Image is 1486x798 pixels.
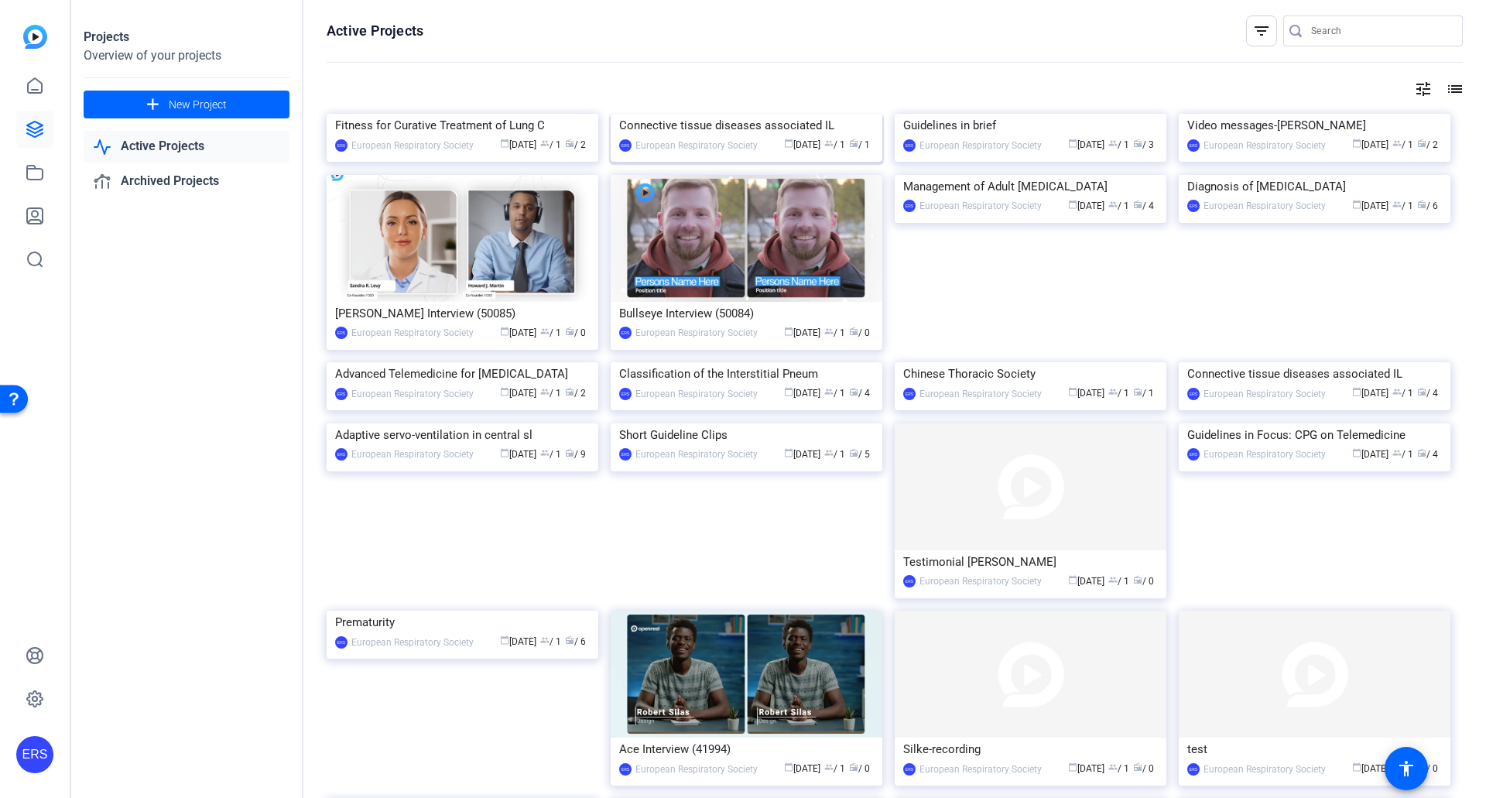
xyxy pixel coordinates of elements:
span: / 1 [1392,200,1413,211]
div: European Respiratory Society [351,325,474,341]
span: [DATE] [1068,388,1104,399]
div: Diagnosis of [MEDICAL_DATA] [1187,175,1442,198]
span: / 6 [1417,200,1438,211]
div: ERS [903,139,916,152]
span: group [1108,762,1118,772]
span: calendar_today [784,327,793,336]
span: / 6 [565,636,586,647]
span: calendar_today [500,448,509,457]
span: / 9 [565,449,586,460]
span: calendar_today [500,327,509,336]
span: radio [1133,387,1142,396]
mat-icon: filter_list [1252,22,1271,40]
span: / 5 [849,449,870,460]
span: radio [849,327,858,336]
span: calendar_today [784,387,793,396]
span: group [1392,139,1402,148]
div: ERS [335,448,348,461]
div: ERS [903,388,916,400]
span: / 1 [540,636,561,647]
span: radio [1133,200,1142,209]
div: European Respiratory Society [351,138,474,153]
div: European Respiratory Society [635,138,758,153]
span: radio [1417,200,1426,209]
span: / 1 [1392,388,1413,399]
div: Classification of the Interstitial Pneum [619,362,874,385]
span: / 1 [1133,388,1154,399]
div: European Respiratory Society [635,447,758,462]
div: Advanced Telemedicine for [MEDICAL_DATA] [335,362,590,385]
div: Adaptive servo-ventilation in central sl [335,423,590,447]
span: radio [849,762,858,772]
span: radio [565,327,574,336]
span: / 1 [1108,763,1129,774]
div: ERS [619,763,632,776]
div: Chinese Thoracic Society [903,362,1158,385]
span: group [1108,200,1118,209]
div: Video messages-[PERSON_NAME] [1187,114,1442,137]
span: radio [849,139,858,148]
input: Search [1311,22,1450,40]
span: / 1 [540,388,561,399]
span: [DATE] [1352,139,1388,150]
span: / 1 [1108,139,1129,150]
span: calendar_today [1068,762,1077,772]
span: / 1 [824,388,845,399]
span: radio [849,387,858,396]
span: calendar_today [500,387,509,396]
span: radio [1133,575,1142,584]
span: group [540,139,550,148]
button: New Project [84,91,289,118]
span: group [540,635,550,645]
mat-icon: tune [1414,80,1433,98]
span: / 1 [824,139,845,150]
span: / 0 [1417,763,1438,774]
span: group [540,327,550,336]
span: group [824,448,834,457]
span: / 2 [565,388,586,399]
span: / 1 [824,327,845,338]
div: Ace Interview (41994) [619,738,874,761]
span: [DATE] [784,139,820,150]
span: calendar_today [1352,387,1361,396]
span: [DATE] [1352,763,1388,774]
span: [DATE] [1068,576,1104,587]
div: test [1187,738,1442,761]
div: European Respiratory Society [1204,762,1326,777]
span: [DATE] [1352,449,1388,460]
span: radio [849,448,858,457]
span: / 1 [1108,200,1129,211]
div: ERS [1187,139,1200,152]
span: calendar_today [1068,387,1077,396]
span: / 1 [1392,139,1413,150]
span: [DATE] [500,636,536,647]
div: ERS [619,139,632,152]
span: [DATE] [784,327,820,338]
span: radio [565,387,574,396]
span: group [1108,387,1118,396]
span: group [1108,575,1118,584]
div: ERS [335,388,348,400]
div: ERS [619,388,632,400]
span: [DATE] [1068,763,1104,774]
span: radio [565,635,574,645]
span: [DATE] [784,449,820,460]
span: / 1 [540,327,561,338]
span: group [540,448,550,457]
span: group [1108,139,1118,148]
div: Fitness for Curative Treatment of Lung C [335,114,590,137]
div: [PERSON_NAME] Interview (50085) [335,302,590,325]
div: European Respiratory Society [1204,138,1326,153]
div: European Respiratory Society [1204,447,1326,462]
span: group [824,387,834,396]
span: / 2 [1417,139,1438,150]
div: European Respiratory Society [351,386,474,402]
span: [DATE] [784,763,820,774]
div: Silke-recording [903,738,1158,761]
div: ERS [1187,763,1200,776]
div: European Respiratory Society [919,386,1042,402]
span: / 1 [540,139,561,150]
span: / 0 [849,327,870,338]
span: / 4 [1133,200,1154,211]
span: / 0 [1133,576,1154,587]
